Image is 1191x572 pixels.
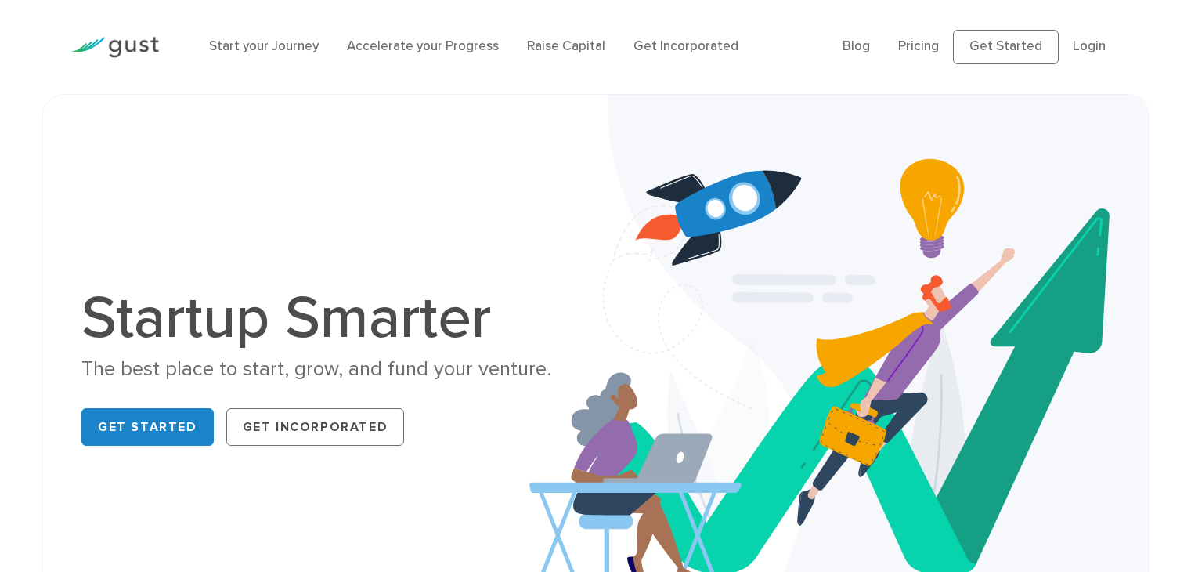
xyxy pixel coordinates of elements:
a: Blog [843,38,870,54]
a: Get Started [953,30,1059,64]
a: Login [1073,38,1106,54]
img: Gust Logo [71,37,159,58]
a: Get Started [81,408,214,446]
div: The best place to start, grow, and fund your venture. [81,356,583,383]
a: Get Incorporated [633,38,738,54]
a: Accelerate your Progress [347,38,499,54]
a: Start your Journey [209,38,319,54]
a: Raise Capital [527,38,605,54]
h1: Startup Smarter [81,288,583,348]
a: Pricing [898,38,939,54]
a: Get Incorporated [226,408,405,446]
